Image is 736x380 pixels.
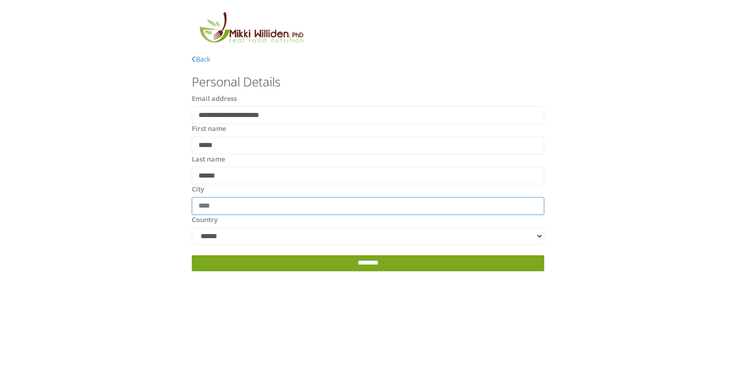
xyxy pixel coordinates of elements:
label: Email address [192,94,237,104]
img: MikkiLogoMain.png [192,10,310,49]
a: Back [192,54,210,64]
label: City [192,184,204,195]
label: Last name [192,154,225,165]
h3: Personal Details [192,75,544,89]
label: Country [192,215,218,225]
label: First name [192,124,226,134]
